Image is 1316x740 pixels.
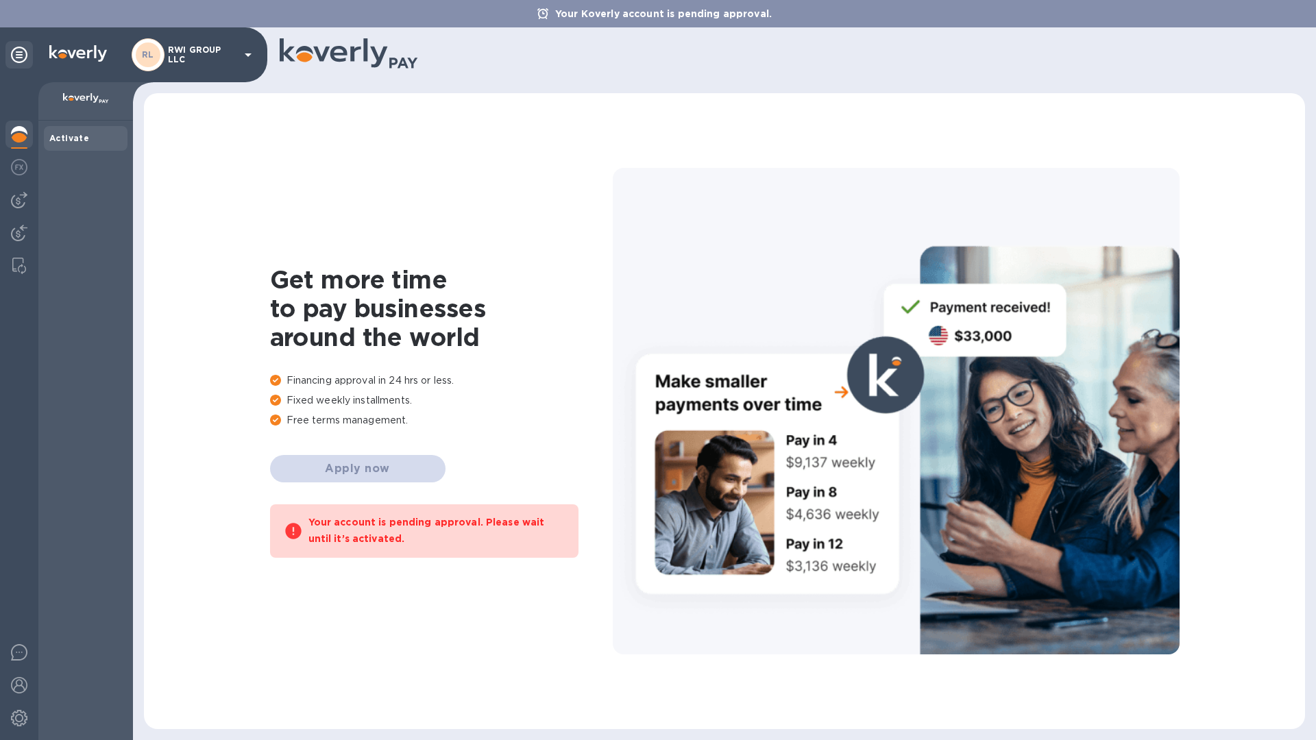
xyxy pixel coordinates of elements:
p: Free terms management. [270,413,613,428]
b: Your account is pending approval. Please wait until it’s activated. [308,517,545,544]
h1: Get more time to pay businesses around the world [270,265,613,351]
p: Your Koverly account is pending approval. [548,7,779,21]
p: RWI GROUP LLC [168,45,236,64]
div: Unpin categories [5,41,33,69]
img: Foreign exchange [11,159,27,175]
p: Financing approval in 24 hrs or less. [270,373,613,388]
b: Activate [49,133,89,143]
b: RL [142,49,154,60]
p: Fixed weekly installments. [270,393,613,408]
img: Logo [49,45,107,62]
